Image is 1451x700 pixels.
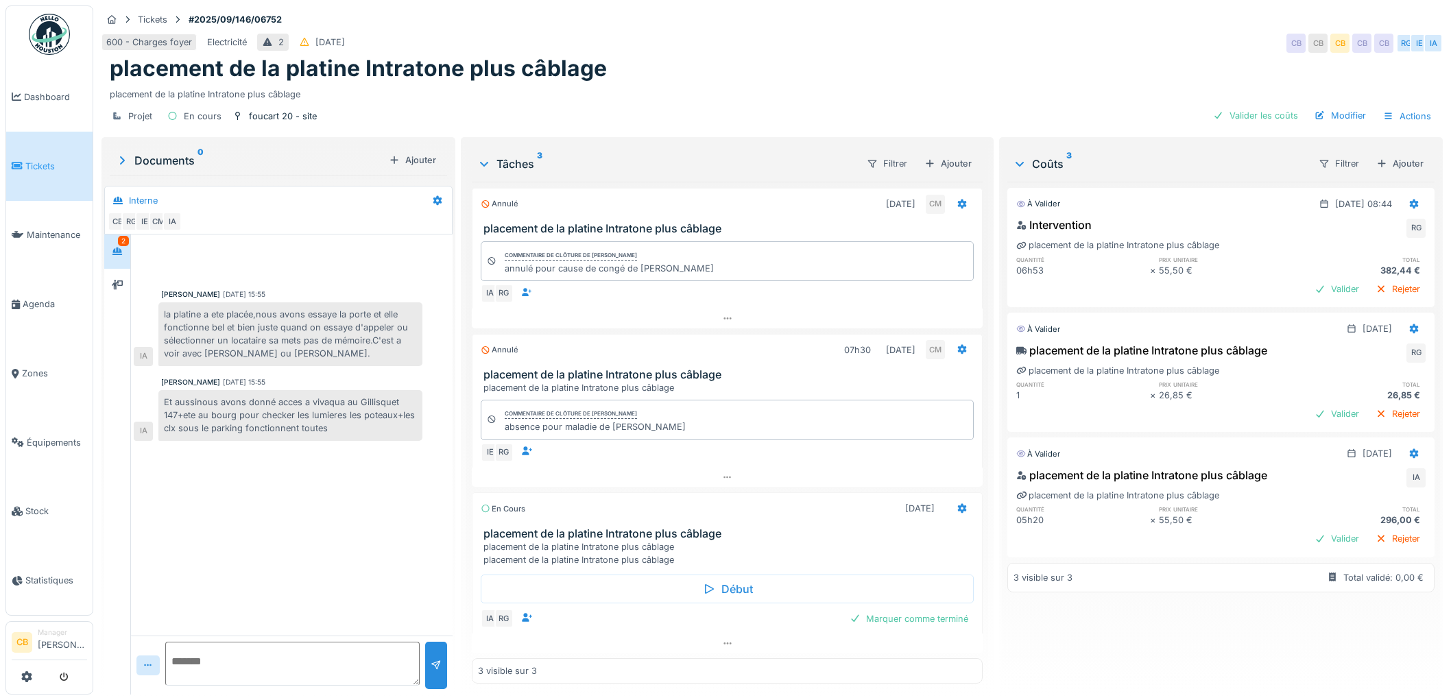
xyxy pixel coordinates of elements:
[477,156,856,172] div: Tâches
[1159,255,1293,264] h6: prix unitaire
[1335,197,1392,210] div: [DATE] 08:44
[481,609,500,628] div: IA
[494,443,514,462] div: RG
[6,269,93,339] a: Agenda
[1406,219,1426,238] div: RG
[22,367,87,380] span: Zones
[118,236,129,246] div: 2
[1309,529,1365,548] div: Valider
[1016,467,1267,483] div: placement de la platine Intratone plus câblage
[134,347,153,366] div: IA
[1014,571,1072,584] div: 3 visible sur 3
[383,151,442,169] div: Ajouter
[25,505,87,518] span: Stock
[6,477,93,546] a: Stock
[135,212,154,231] div: IE
[1363,447,1392,460] div: [DATE]
[1309,106,1371,125] div: Modifier
[1377,106,1437,126] div: Actions
[483,540,977,566] div: placement de la platine Intratone plus câblage placement de la platine Intratone plus câblage
[197,152,204,169] sup: 0
[505,420,686,433] div: absence pour maladie de [PERSON_NAME]
[6,62,93,132] a: Dashboard
[134,422,153,441] div: IA
[158,390,422,441] div: Et aussinous avons donné acces a vivaqua au Gillisquet 147+ete au bourg pour checker les lumieres...
[249,110,317,123] div: foucart 20 - site
[108,212,127,231] div: CB
[38,627,87,638] div: Manager
[106,36,192,49] div: 600 - Charges foyer
[478,664,537,677] div: 3 visible sur 3
[926,195,945,214] div: CM
[1343,571,1424,584] div: Total validé: 0,00 €
[905,502,935,515] div: [DATE]
[1013,156,1307,172] div: Coûts
[861,154,913,173] div: Filtrer
[6,132,93,201] a: Tickets
[161,377,220,387] div: [PERSON_NAME]
[481,198,518,210] div: Annulé
[207,36,247,49] div: Electricité
[1016,380,1150,389] h6: quantité
[149,212,168,231] div: CM
[1150,264,1159,277] div: ×
[161,289,220,300] div: [PERSON_NAME]
[1159,514,1293,527] div: 55,50 €
[115,152,383,169] div: Documents
[158,302,422,366] div: la platine a ete placée,nous avons essaye la porte et elle fonctionne bel et bien juste quand on ...
[1292,514,1426,527] div: 296,00 €
[138,13,167,26] div: Tickets
[537,156,542,172] sup: 3
[1410,34,1429,53] div: IE
[1016,389,1150,402] div: 1
[6,408,93,477] a: Équipements
[481,284,500,303] div: IA
[278,36,284,49] div: 2
[1424,34,1443,53] div: IA
[223,377,265,387] div: [DATE] 15:55
[1292,255,1426,264] h6: total
[481,344,518,356] div: Annulé
[183,13,287,26] strong: #2025/09/146/06752
[1150,514,1159,527] div: ×
[1066,156,1072,172] sup: 3
[29,14,70,55] img: Badge_color-CXgf-gQk.svg
[1292,505,1426,514] h6: total
[1292,264,1426,277] div: 382,44 €
[1363,322,1392,335] div: [DATE]
[1286,34,1306,53] div: CB
[1016,448,1060,460] div: À valider
[1159,389,1293,402] div: 26,85 €
[1150,389,1159,402] div: ×
[25,574,87,587] span: Statistiques
[1292,389,1426,402] div: 26,85 €
[128,110,152,123] div: Projet
[1406,343,1426,363] div: RG
[1309,280,1365,298] div: Valider
[494,284,514,303] div: RG
[483,381,977,394] div: placement de la platine Intratone plus câblage
[12,632,32,653] li: CB
[1352,34,1371,53] div: CB
[505,251,637,261] div: Commentaire de clôture de [PERSON_NAME]
[483,368,977,381] h3: placement de la platine Intratone plus câblage
[1016,324,1060,335] div: À valider
[1370,529,1426,548] div: Rejeter
[27,228,87,241] span: Maintenance
[1208,106,1304,125] div: Valider les coûts
[121,212,141,231] div: RG
[6,201,93,270] a: Maintenance
[1016,255,1150,264] h6: quantité
[483,222,977,235] h3: placement de la platine Intratone plus câblage
[12,627,87,660] a: CB Manager[PERSON_NAME]
[844,610,974,628] div: Marquer comme terminé
[886,343,915,357] div: [DATE]
[1292,380,1426,389] h6: total
[1016,489,1219,502] div: placement de la platine Intratone plus câblage
[1370,280,1426,298] div: Rejeter
[1159,505,1293,514] h6: prix unitaire
[1308,34,1328,53] div: CB
[1312,154,1365,173] div: Filtrer
[1016,264,1150,277] div: 06h53
[24,90,87,104] span: Dashboard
